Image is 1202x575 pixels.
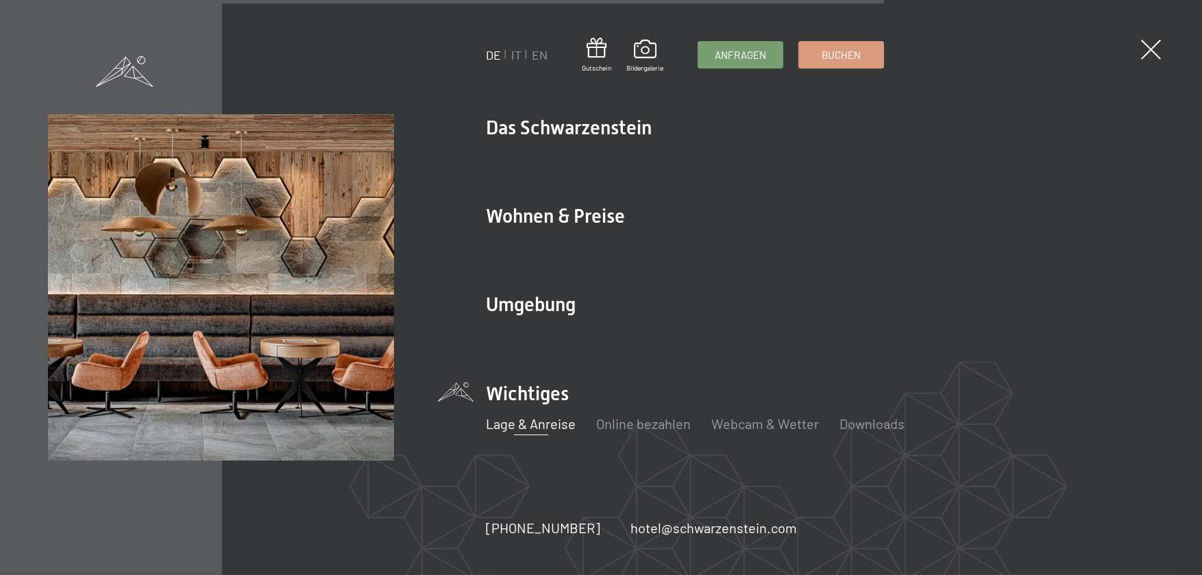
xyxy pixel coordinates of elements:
[626,40,663,73] a: Bildergalerie
[626,63,663,73] span: Bildergalerie
[486,47,501,62] a: DE
[486,519,600,536] span: [PHONE_NUMBER]
[715,48,766,62] span: Anfragen
[822,48,861,62] span: Buchen
[486,415,576,432] a: Lage & Anreise
[48,114,394,461] img: Wellnesshotels - Bar - Spieltische - Kinderunterhaltung
[511,47,522,62] a: IT
[698,42,783,68] a: Anfragen
[582,63,611,73] span: Gutschein
[532,47,548,62] a: EN
[630,518,797,537] a: hotel@schwarzenstein.com
[799,42,883,68] a: Buchen
[596,415,691,432] a: Online bezahlen
[582,38,611,73] a: Gutschein
[839,415,905,432] a: Downloads
[486,518,600,537] a: [PHONE_NUMBER]
[711,415,819,432] a: Webcam & Wetter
